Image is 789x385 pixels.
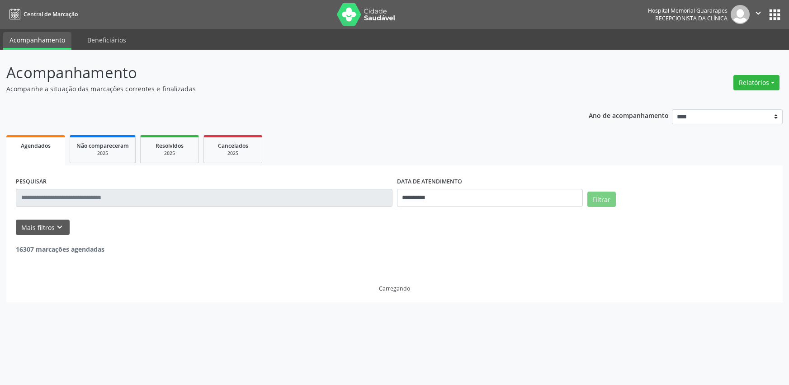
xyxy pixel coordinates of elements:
[397,175,462,189] label: DATA DE ATENDIMENTO
[147,150,192,157] div: 2025
[6,84,550,94] p: Acompanhe a situação das marcações correntes e finalizadas
[589,109,669,121] p: Ano de acompanhamento
[76,150,129,157] div: 2025
[587,192,616,207] button: Filtrar
[753,8,763,18] i: 
[767,7,783,23] button: apps
[218,142,248,150] span: Cancelados
[3,32,71,50] a: Acompanhamento
[156,142,184,150] span: Resolvidos
[24,10,78,18] span: Central de Marcação
[6,61,550,84] p: Acompanhamento
[210,150,255,157] div: 2025
[16,220,70,235] button: Mais filtroskeyboard_arrow_down
[81,32,132,48] a: Beneficiários
[6,7,78,22] a: Central de Marcação
[21,142,51,150] span: Agendados
[76,142,129,150] span: Não compareceram
[16,175,47,189] label: PESQUISAR
[55,222,65,232] i: keyboard_arrow_down
[16,245,104,254] strong: 16307 marcações agendadas
[731,5,750,24] img: img
[379,285,410,292] div: Carregando
[733,75,780,90] button: Relatórios
[750,5,767,24] button: 
[655,14,728,22] span: Recepcionista da clínica
[648,7,728,14] div: Hospital Memorial Guararapes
